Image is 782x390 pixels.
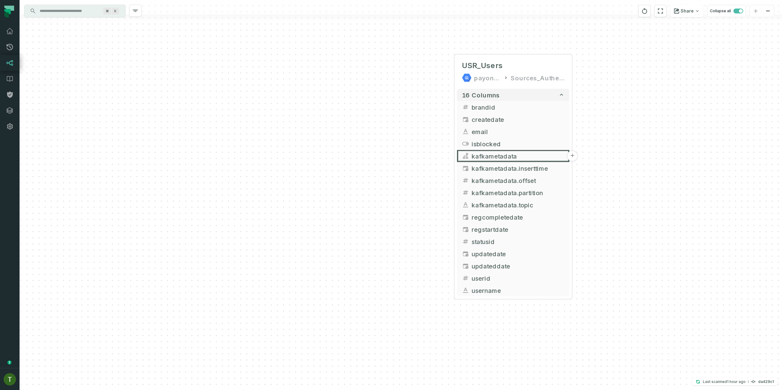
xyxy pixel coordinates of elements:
span: createdate [472,115,565,124]
span: brandid [472,103,565,112]
button: brandid [457,101,569,113]
span: integer [462,189,469,196]
span: integer [462,177,469,184]
span: statusid [472,237,565,246]
p: Last scanned [703,379,746,385]
span: regcompletedate [472,213,565,222]
span: 16 columns [462,91,500,99]
span: username [472,286,565,295]
button: Share [670,5,703,17]
button: kafkametadata.offset [457,174,569,187]
span: integer [462,104,469,111]
span: userid [472,274,565,283]
button: updatedate [457,248,569,260]
button: userid [457,272,569,284]
span: struct [462,152,469,160]
button: kafkametadata.inserttime [457,162,569,174]
relative-time: Aug 25, 2025, 4:02 PM GMT+3 [727,379,746,384]
button: regstartdate [457,223,569,235]
span: timestamp [462,116,469,123]
button: Last scanned[DATE] 4:02:38 PMda429c1 [692,378,777,385]
span: kafkametadata [472,151,565,161]
button: zoom out [762,5,774,17]
span: kafkametadata.inserttime [472,164,565,173]
div: Sources_Authentication_B [511,73,565,83]
button: + [567,151,578,162]
button: statusid [457,235,569,248]
span: timestamp [462,262,469,270]
button: username [457,284,569,297]
h4: da429c1 [758,380,774,384]
span: string [462,287,469,294]
button: updateddate [457,260,569,272]
span: string [462,128,469,135]
span: integer [462,275,469,282]
span: Press ⌘ + K to focus the search bar [112,8,119,15]
span: updatedate [472,249,565,258]
button: email [457,126,569,138]
img: avatar of Tomer Galun [4,373,16,385]
span: kafkametadata.offset [472,176,565,185]
button: Collapse all [707,5,746,17]
span: USR_Users [462,61,503,71]
span: kafkametadata.partition [472,188,565,197]
button: regcompletedate [457,211,569,223]
span: boolean [462,140,469,148]
button: createdate [457,113,569,126]
div: payoneer-prod-eu-svc-data-016f [474,73,501,83]
span: timestamp [462,226,469,233]
span: email [472,127,565,136]
button: kafkametadata.topic [457,199,569,211]
span: string [462,201,469,209]
span: integer [462,238,469,245]
button: kafkametadata [457,150,569,162]
span: Press ⌘ + K to focus the search bar [103,8,111,15]
span: timestamp [462,213,469,221]
span: updateddate [472,261,565,271]
span: regstartdate [472,225,565,234]
button: isblocked [457,138,569,150]
span: isblocked [472,139,565,148]
span: timestamp [462,250,469,257]
span: timestamp [462,165,469,172]
span: kafkametadata.topic [472,200,565,210]
button: kafkametadata.partition [457,187,569,199]
div: Tooltip anchor [7,360,12,365]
